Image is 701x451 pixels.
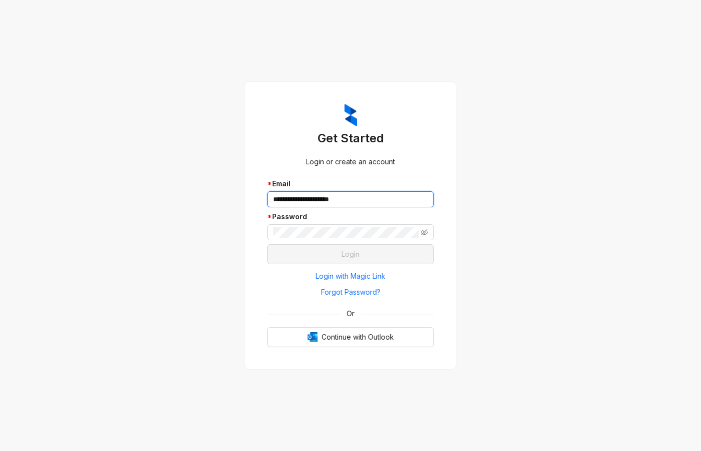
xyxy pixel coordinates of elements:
button: Login [267,244,434,264]
span: Continue with Outlook [322,332,394,343]
div: Login or create an account [267,156,434,167]
button: Forgot Password? [267,284,434,300]
div: Email [267,178,434,189]
button: OutlookContinue with Outlook [267,327,434,347]
img: Outlook [308,332,318,342]
span: eye-invisible [421,229,428,236]
h3: Get Started [267,130,434,146]
div: Password [267,211,434,222]
span: Forgot Password? [321,287,380,298]
img: ZumaIcon [345,104,357,127]
span: Login with Magic Link [316,271,385,282]
button: Login with Magic Link [267,268,434,284]
span: Or [340,308,361,319]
